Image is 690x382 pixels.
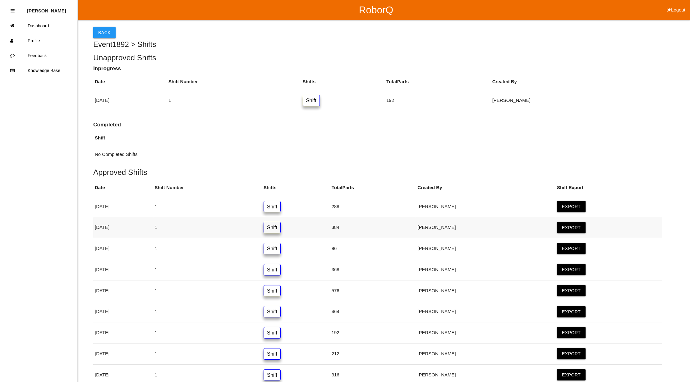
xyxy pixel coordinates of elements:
td: [DATE] [93,217,153,238]
th: Total Parts [330,180,416,196]
th: Total Parts [385,74,491,90]
td: [PERSON_NAME] [416,196,555,217]
td: 384 [330,217,416,238]
td: [DATE] [93,280,153,301]
b: Inprogress [93,65,121,71]
td: No Completed Shifts [93,146,662,163]
button: Export [557,243,586,254]
td: [DATE] [93,322,153,343]
a: Feedback [0,48,77,63]
td: [DATE] [93,238,153,259]
a: Knowledge Base [0,63,77,78]
td: 1 [153,259,262,280]
td: 368 [330,259,416,280]
td: 96 [330,238,416,259]
td: 1 [153,280,262,301]
a: Shift [264,327,281,339]
a: Shift [264,243,281,254]
a: Shift [264,348,281,360]
th: Created By [491,74,663,90]
td: [DATE] [93,90,167,111]
td: [PERSON_NAME] [416,322,555,343]
h5: Unapproved Shifts [93,53,662,62]
td: [PERSON_NAME] [416,301,555,322]
td: [DATE] [93,343,153,364]
th: Shift [93,130,662,146]
button: Export [557,201,586,212]
td: [PERSON_NAME] [416,259,555,280]
td: 288 [330,196,416,217]
td: [DATE] [93,301,153,322]
td: 212 [330,343,416,364]
button: Export [557,222,586,233]
td: 1 [153,217,262,238]
div: Close [11,3,15,18]
td: 576 [330,280,416,301]
td: [PERSON_NAME] [416,217,555,238]
th: Shift Number [167,74,301,90]
b: Completed [93,121,121,128]
td: [PERSON_NAME] [416,280,555,301]
th: Shifts [301,74,385,90]
button: Export [557,264,586,275]
td: 464 [330,301,416,322]
th: Shift Number [153,180,262,196]
th: Date [93,180,153,196]
td: 1 [153,238,262,259]
p: Diana Harris [27,3,66,13]
button: Back [93,27,116,38]
td: 192 [385,90,491,111]
h4: Event 1892 > Shifts [93,40,662,48]
td: [PERSON_NAME] [491,90,663,111]
td: 1 [153,343,262,364]
button: Export [557,327,586,338]
td: [PERSON_NAME] [416,238,555,259]
td: 1 [153,301,262,322]
td: 1 [153,196,262,217]
h5: Approved Shifts [93,168,662,176]
button: Export [557,285,586,296]
button: Export [557,369,586,380]
th: Created By [416,180,555,196]
a: Shift [264,285,281,297]
a: Shift [264,306,281,317]
th: Date [93,74,167,90]
th: Shift Export [555,180,662,196]
td: [DATE] [93,259,153,280]
a: Profile [0,33,77,48]
a: Shift [303,95,320,106]
a: Dashboard [0,18,77,33]
button: Export [557,348,586,359]
a: Shift [264,264,281,275]
a: Shift [264,222,281,233]
a: Shift [264,201,281,212]
a: Shift [264,369,281,381]
td: 1 [167,90,301,111]
td: [PERSON_NAME] [416,343,555,364]
button: Export [557,306,586,317]
th: Shifts [262,180,330,196]
td: 1 [153,322,262,343]
td: 192 [330,322,416,343]
td: [DATE] [93,196,153,217]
